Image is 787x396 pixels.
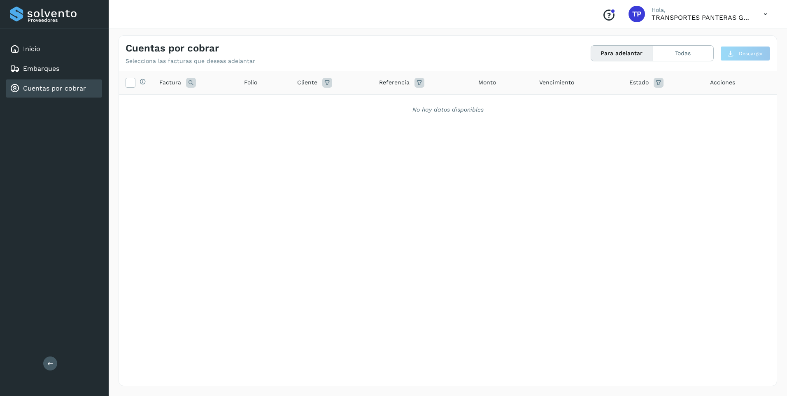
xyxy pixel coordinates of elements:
[629,78,649,87] span: Estado
[244,78,257,87] span: Folio
[652,14,750,21] p: TRANSPORTES PANTERAS GAPO S.A. DE C.V.
[23,65,59,72] a: Embarques
[478,78,496,87] span: Monto
[28,17,99,23] p: Proveedores
[379,78,410,87] span: Referencia
[126,58,255,65] p: Selecciona las facturas que deseas adelantar
[126,42,219,54] h4: Cuentas por cobrar
[23,84,86,92] a: Cuentas por cobrar
[23,45,40,53] a: Inicio
[6,60,102,78] div: Embarques
[710,78,735,87] span: Acciones
[591,46,652,61] button: Para adelantar
[539,78,574,87] span: Vencimiento
[159,78,181,87] span: Factura
[6,40,102,58] div: Inicio
[652,7,750,14] p: Hola,
[652,46,713,61] button: Todas
[130,105,766,114] div: No hay datos disponibles
[739,50,763,57] span: Descargar
[297,78,317,87] span: Cliente
[6,79,102,98] div: Cuentas por cobrar
[720,46,770,61] button: Descargar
